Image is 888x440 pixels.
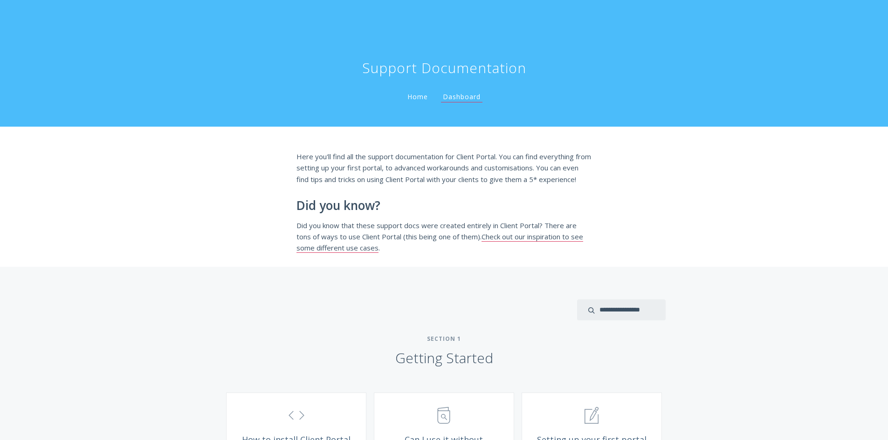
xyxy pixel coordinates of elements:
[296,199,592,213] h2: Did you know?
[362,59,526,77] h1: Support Documentation
[296,220,592,254] p: Did you know that these support docs were created entirely in Client Portal? There are tons of wa...
[406,92,430,101] a: Home
[296,151,592,185] p: Here you'll find all the support documentation for Client Portal. You can find everything from se...
[577,299,666,320] input: search input
[441,92,482,102] a: Dashboard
